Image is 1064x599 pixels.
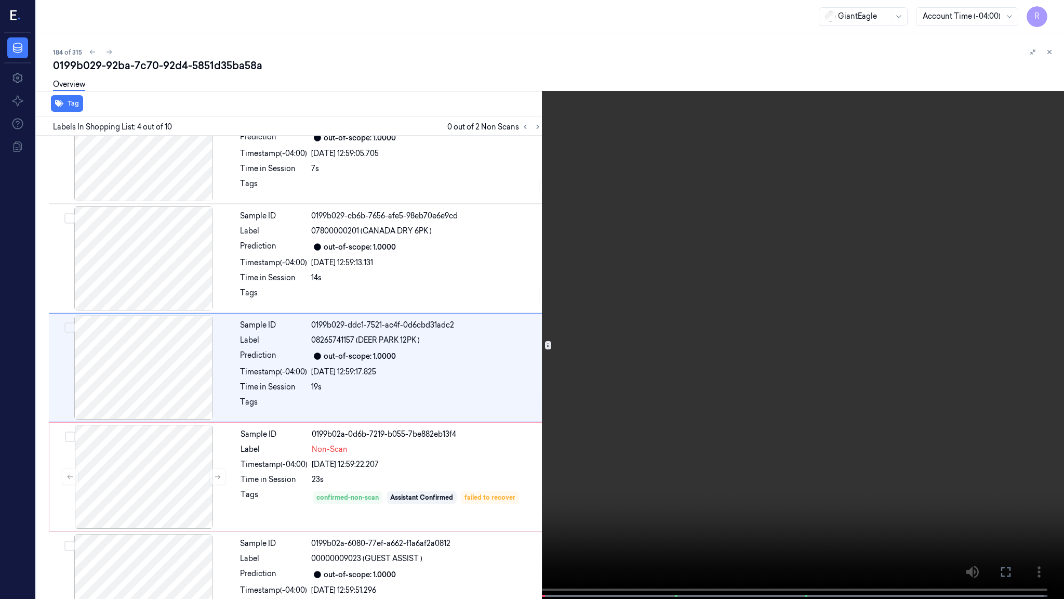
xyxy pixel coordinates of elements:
div: [DATE] 12:59:17.825 [311,367,542,377]
span: Non-Scan [312,444,348,455]
div: 0199b02a-6080-77ef-a662-f1a6af2a0812 [311,538,542,549]
div: Timestamp (-04:00) [240,148,307,159]
div: Label [240,335,307,346]
div: Sample ID [240,320,307,331]
div: Time in Session [241,474,308,485]
div: Timestamp (-04:00) [240,367,307,377]
div: Tags [240,288,307,304]
div: confirmed-non-scan [316,493,379,502]
div: out-of-scope: 1.0000 [324,133,396,144]
div: out-of-scope: 1.0000 [324,569,396,580]
div: Tags [241,489,308,506]
div: 0199b029-cb6b-7656-afe5-98eb70e6e9cd [311,211,542,222]
div: Time in Session [240,382,307,393]
div: 0199b029-92ba-7c70-92d4-5851d35ba58a [53,58,1056,73]
button: Tag [51,95,83,112]
div: Prediction [240,568,307,581]
div: Sample ID [241,429,308,440]
div: 0199b02a-0d6b-7219-b055-7be882eb13f4 [312,429,541,440]
div: Sample ID [240,211,307,222]
button: Select row [65,432,75,442]
button: Select row [64,322,75,333]
div: Prediction [240,241,307,253]
div: Timestamp (-04:00) [240,585,307,596]
span: 184 of 315 [53,48,82,57]
button: Select row [64,213,75,224]
div: Tags [240,178,307,195]
div: Timestamp (-04:00) [241,459,308,470]
div: [DATE] 12:59:13.131 [311,257,542,268]
span: 0 out of 2 Non Scans [447,121,544,133]
div: Label [240,553,307,564]
span: 08265741157 (DEER PARK 12PK ) [311,335,420,346]
div: out-of-scope: 1.0000 [324,351,396,362]
span: Labels In Shopping List: 4 out of 10 [53,122,172,133]
div: Time in Session [240,163,307,174]
div: 14s [311,272,542,283]
div: Prediction [240,132,307,144]
div: [DATE] 12:59:05.705 [311,148,542,159]
div: Time in Session [240,272,307,283]
button: Select row [64,541,75,551]
div: out-of-scope: 1.0000 [324,242,396,253]
div: 23s [312,474,541,485]
div: Prediction [240,350,307,362]
div: Assistant Confirmed [390,493,453,502]
div: [DATE] 12:59:51.296 [311,585,542,596]
div: [DATE] 12:59:22.207 [312,459,541,470]
div: Label [240,226,307,237]
div: Label [241,444,308,455]
button: R [1027,6,1047,27]
div: Timestamp (-04:00) [240,257,307,268]
div: Tags [240,397,307,413]
span: 07800000201 (CANADA DRY 6PK ) [311,226,432,237]
div: 19s [311,382,542,393]
div: failed to recover [464,493,515,502]
div: Sample ID [240,538,307,549]
span: 00000009023 (GUEST ASSIST ) [311,553,422,564]
div: 0199b029-ddc1-7521-ac4f-0d6cbd31adc2 [311,320,542,331]
div: 7s [311,163,542,174]
a: Overview [53,79,85,91]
